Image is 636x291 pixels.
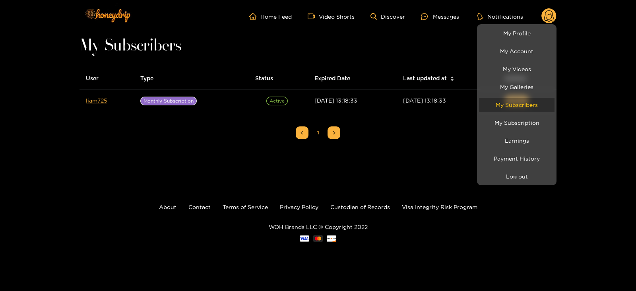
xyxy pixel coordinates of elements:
[479,134,555,147] a: Earnings
[479,26,555,40] a: My Profile
[479,80,555,94] a: My Galleries
[479,169,555,183] button: Log out
[479,116,555,130] a: My Subscription
[479,151,555,165] a: Payment History
[479,62,555,76] a: My Videos
[479,98,555,112] a: My Subscribers
[479,44,555,58] a: My Account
